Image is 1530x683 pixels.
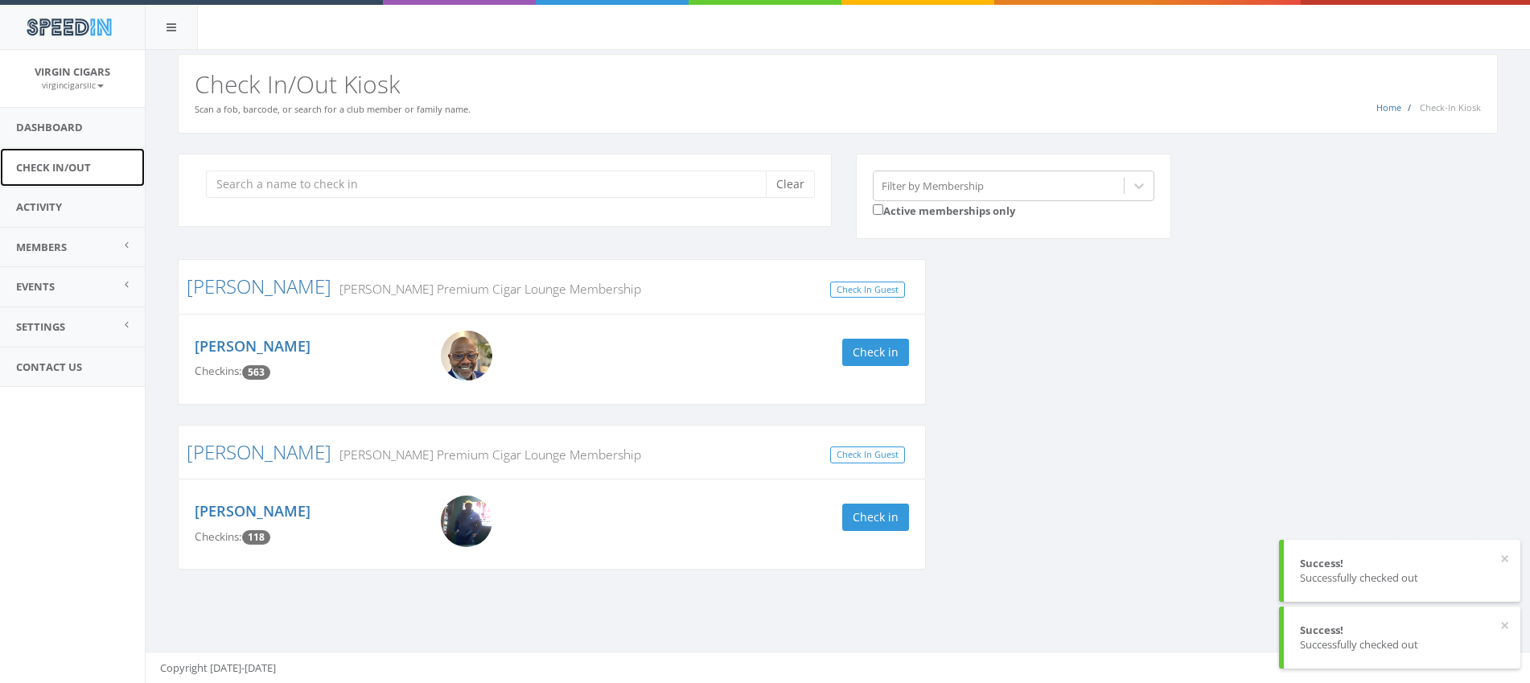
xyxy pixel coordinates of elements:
[195,364,242,378] span: Checkins:
[882,178,984,193] div: Filter by Membership
[1300,637,1504,652] div: Successfully checked out
[16,319,65,334] span: Settings
[441,331,492,381] img: VP.jpg
[331,280,641,298] small: [PERSON_NAME] Premium Cigar Lounge Membership
[195,336,311,356] a: [PERSON_NAME]
[187,273,331,299] a: [PERSON_NAME]
[195,103,471,115] small: Scan a fob, barcode, or search for a club member or family name.
[242,530,270,545] span: Checkin count
[842,339,909,366] button: Check in
[1300,570,1504,586] div: Successfully checked out
[1300,556,1504,571] div: Success!
[1500,618,1509,634] button: ×
[242,365,270,380] span: Checkin count
[19,12,119,42] img: speedin_logo.png
[16,240,67,254] span: Members
[1420,101,1481,113] span: Check-In Kiosk
[766,171,815,198] button: Clear
[195,71,1481,97] h2: Check In/Out Kiosk
[1300,623,1504,638] div: Success!
[16,360,82,374] span: Contact Us
[16,279,55,294] span: Events
[195,501,311,520] a: [PERSON_NAME]
[842,504,909,531] button: Check in
[331,446,641,463] small: [PERSON_NAME] Premium Cigar Lounge Membership
[1500,551,1509,567] button: ×
[187,438,331,465] a: [PERSON_NAME]
[42,80,104,91] small: virgincigarsllc
[206,171,778,198] input: Search a name to check in
[873,204,883,215] input: Active memberships only
[830,282,905,298] a: Check In Guest
[35,64,110,79] span: Virgin Cigars
[830,446,905,463] a: Check In Guest
[195,529,242,544] span: Checkins:
[441,496,492,547] img: David_Resse.png
[873,201,1015,219] label: Active memberships only
[42,77,104,92] a: virgincigarsllc
[1376,101,1401,113] a: Home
